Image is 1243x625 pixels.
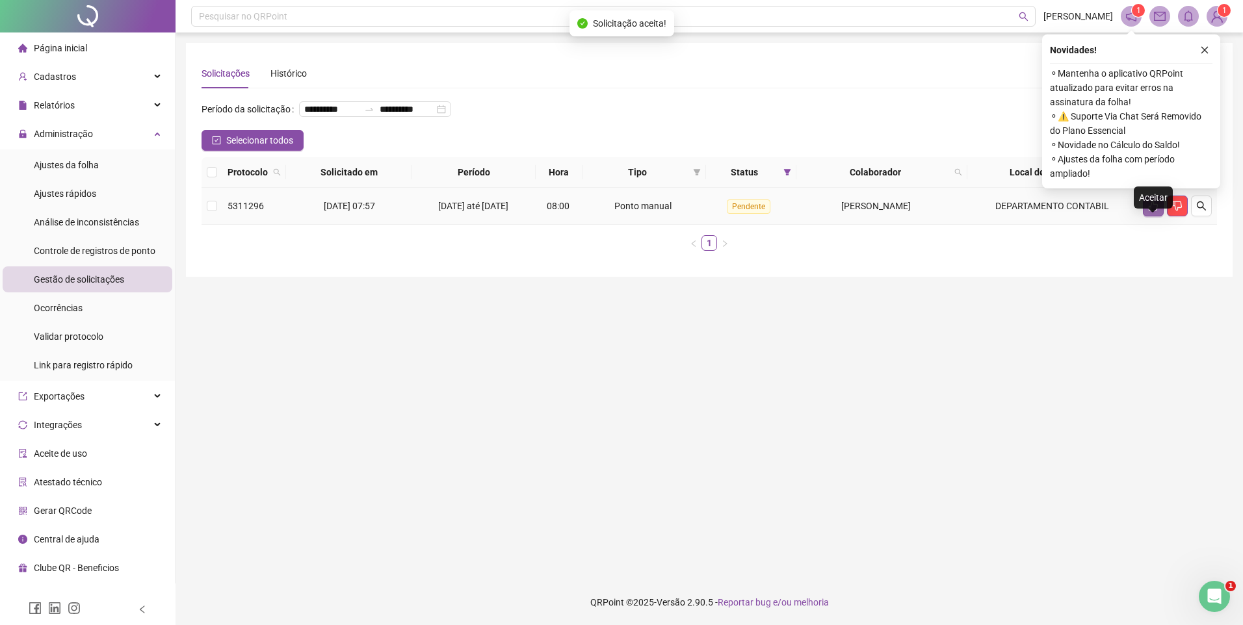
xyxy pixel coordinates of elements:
span: Novidades ! [1050,43,1097,57]
span: Link para registro rápido [34,360,133,370]
li: Próxima página [717,235,733,251]
img: 89982 [1207,6,1227,26]
span: [DATE] até [DATE] [438,201,508,211]
span: Protocolo [228,165,268,179]
span: audit [18,449,27,458]
div: Solicitações [202,66,250,81]
span: Clube QR - Beneficios [34,563,119,573]
sup: 1 [1132,4,1145,17]
span: Exportações [34,391,85,402]
span: Solicitação aceita! [593,16,666,31]
span: left [690,240,698,248]
span: facebook [29,602,42,615]
span: Tipo [588,165,688,179]
span: Colaborador [802,165,949,179]
span: right [721,240,729,248]
span: Análise de inconsistências [34,217,139,227]
span: filter [690,162,703,182]
span: Administração [34,129,93,139]
span: Ponto manual [614,201,672,211]
span: solution [18,478,27,487]
span: Reportar bug e/ou melhoria [718,597,829,607]
span: Pendente [727,199,770,214]
span: 1 [1136,6,1141,15]
span: Selecionar todos [226,133,293,147]
div: Aceitar [1134,186,1173,209]
span: Local de trabalho [973,165,1119,179]
span: close [1200,45,1209,55]
span: [PERSON_NAME] [841,201,911,211]
span: notification [1125,10,1137,22]
span: lock [18,129,27,138]
span: Página inicial [34,43,87,53]
button: right [717,235,733,251]
span: swap-right [364,104,374,114]
div: Histórico [270,66,307,81]
span: to [364,104,374,114]
span: filter [781,162,794,182]
span: Ocorrências [34,303,83,313]
span: Aceite de uso [34,448,87,459]
span: Ajustes da folha [34,160,99,170]
td: DEPARTAMENTO CONTABIL [967,188,1138,225]
span: user-add [18,72,27,81]
span: dislike [1172,201,1183,211]
span: filter [693,168,701,176]
li: Página anterior [686,235,701,251]
span: qrcode [18,506,27,515]
span: Versão [657,597,685,607]
span: 1 [1225,581,1236,591]
span: ⚬ Mantenha o aplicativo QRPoint atualizado para evitar erros na assinatura da folha! [1050,66,1212,109]
span: search [1019,12,1028,21]
span: left [138,605,147,614]
span: search [954,168,962,176]
span: file [18,101,27,110]
span: search [270,162,283,182]
span: ⚬ ⚠️ Suporte Via Chat Será Removido do Plano Essencial [1050,109,1212,138]
span: gift [18,563,27,572]
span: 08:00 [547,201,569,211]
iframe: Intercom live chat [1199,581,1230,612]
span: 5311296 [228,201,264,211]
span: instagram [68,602,81,615]
sup: Atualize o seu contato no menu Meus Dados [1218,4,1231,17]
span: Controle de registros de ponto [34,246,155,256]
th: Solicitado em [286,157,412,188]
span: bell [1183,10,1194,22]
footer: QRPoint © 2025 - 2.90.5 - [176,580,1243,625]
span: home [18,44,27,53]
span: Status [711,165,778,179]
span: Gestão de solicitações [34,274,124,285]
span: sync [18,420,27,429]
span: filter [783,168,791,176]
span: check-square [212,136,221,145]
span: ⚬ Ajustes da folha com período ampliado! [1050,152,1212,181]
span: Central de ajuda [34,534,99,544]
span: Atestado técnico [34,477,102,487]
span: search [1196,201,1207,211]
span: Validar protocolo [34,331,103,342]
li: 1 [701,235,717,251]
span: Ajustes rápidos [34,188,96,199]
span: [PERSON_NAME] [1043,9,1113,23]
span: Gerar QRCode [34,505,92,516]
label: Período da solicitação [202,99,299,120]
span: [DATE] 07:57 [324,201,375,211]
th: Período [412,157,536,188]
span: check-circle [577,18,588,29]
a: 1 [702,236,716,250]
span: Relatórios [34,100,75,110]
span: info-circle [18,535,27,544]
span: search [273,168,281,176]
span: search [952,162,965,182]
span: Cadastros [34,71,76,82]
span: linkedin [48,602,61,615]
span: Integrações [34,420,82,430]
button: left [686,235,701,251]
th: Hora [536,157,582,188]
span: mail [1154,10,1166,22]
span: export [18,392,27,401]
span: ⚬ Novidade no Cálculo do Saldo! [1050,138,1212,152]
button: Selecionar todos [202,130,304,151]
span: 1 [1222,6,1227,15]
